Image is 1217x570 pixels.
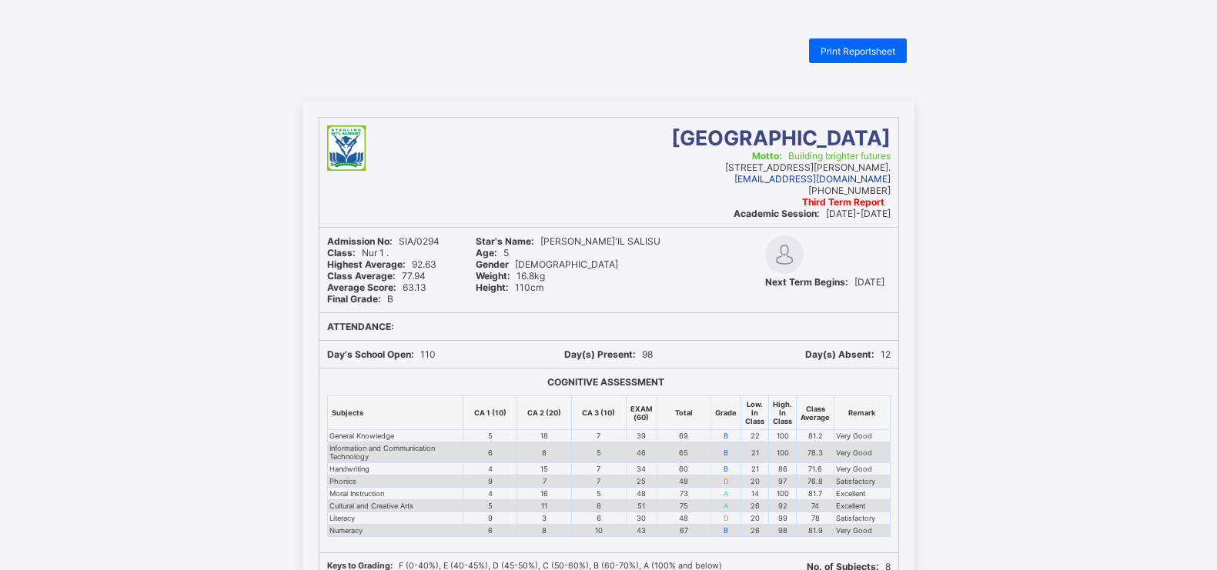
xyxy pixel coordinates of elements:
td: A [711,500,741,512]
b: Third Term Report [802,196,884,208]
td: Moral Instruction [327,488,463,500]
span: SIA/0294 [327,235,440,247]
span: [EMAIL_ADDRESS][DOMAIN_NAME] [734,173,891,185]
td: 100 [769,488,797,500]
th: EXAM (60) [626,396,657,430]
td: Handwriting [327,463,463,475]
td: 11 [517,500,572,512]
td: Cultural and Creative Arts [327,500,463,512]
td: 5 [571,442,626,463]
span: 5 [476,247,509,258]
td: 81.9 [797,525,834,537]
td: 6 [463,525,517,537]
th: CA 2 (20) [517,396,572,430]
td: 34 [626,463,657,475]
td: B [711,463,741,475]
td: B [711,442,741,463]
td: Excellent [834,488,890,500]
b: Motto: [752,150,782,162]
span: 110cm [476,282,543,293]
span: [DATE] [765,276,884,288]
th: High. In Class [769,396,797,430]
td: 75 [657,500,711,512]
span: [STREET_ADDRESS][PERSON_NAME]. [725,162,891,173]
td: 8 [571,500,626,512]
td: 26 [741,525,769,537]
td: 20 [741,475,769,488]
td: D [711,512,741,525]
td: 5 [571,488,626,500]
td: 18 [517,430,572,442]
b: COGNITIVE ASSESSMENT [547,376,664,388]
td: General Knowledge [327,430,463,442]
td: 100 [769,430,797,442]
td: 48 [657,512,711,525]
span: Print Reportsheet [821,45,895,57]
td: Very Good [834,525,890,537]
td: 7 [571,475,626,488]
span: [DEMOGRAPHIC_DATA] [476,258,618,270]
b: Class: [327,247,356,258]
td: 99 [769,512,797,525]
td: 6 [463,442,517,463]
td: 43 [626,525,657,537]
b: Admission No: [327,235,393,247]
td: Satisfactory [834,475,890,488]
td: 15 [517,463,572,475]
td: 97 [769,475,797,488]
td: Literacy [327,512,463,525]
span: 92.63 [327,258,436,270]
span: [GEOGRAPHIC_DATA] [671,125,891,150]
td: 51 [626,500,657,512]
td: 86 [769,463,797,475]
td: 39 [626,430,657,442]
td: 9 [463,475,517,488]
td: 69 [657,430,711,442]
th: Remark [834,396,890,430]
b: Final Grade: [327,293,381,305]
td: Very Good [834,430,890,442]
td: Very Good [834,442,890,463]
th: CA 3 (10) [571,396,626,430]
td: 60 [657,463,711,475]
td: D [711,475,741,488]
td: 8 [517,525,572,537]
td: 21 [741,463,769,475]
td: 48 [626,488,657,500]
span: Building brighter futures [752,150,891,162]
td: 10 [571,525,626,537]
b: Day(s) Present: [564,348,636,360]
td: 4 [463,463,517,475]
td: Excellent [834,500,890,512]
td: 6 [571,512,626,525]
td: B [711,525,741,537]
td: Numeracy [327,525,463,537]
b: Class Average: [327,270,396,282]
span: 16.8kg [476,270,545,282]
td: 8 [517,442,572,463]
b: Academic Session: [734,208,820,219]
td: 78 [797,512,834,525]
b: Star's Name: [476,235,534,247]
span: [PERSON_NAME]'IL SALISU [476,235,660,247]
b: Gender [476,258,509,270]
td: 67 [657,525,711,537]
td: 71.6 [797,463,834,475]
td: 16 [517,488,572,500]
td: 81.7 [797,488,834,500]
b: Weight: [476,270,510,282]
span: [DATE]-[DATE] [734,208,891,219]
td: B [711,430,741,442]
b: Highest Average: [327,258,406,270]
b: Age: [476,247,497,258]
td: 65 [657,442,711,463]
td: 74 [797,500,834,512]
td: 46 [626,442,657,463]
span: Nur 1 . [327,247,389,258]
b: Average Score: [327,282,396,293]
span: B [327,293,393,305]
td: 20 [741,512,769,525]
td: 26 [741,500,769,512]
td: 22 [741,430,769,442]
td: 98 [769,525,797,537]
